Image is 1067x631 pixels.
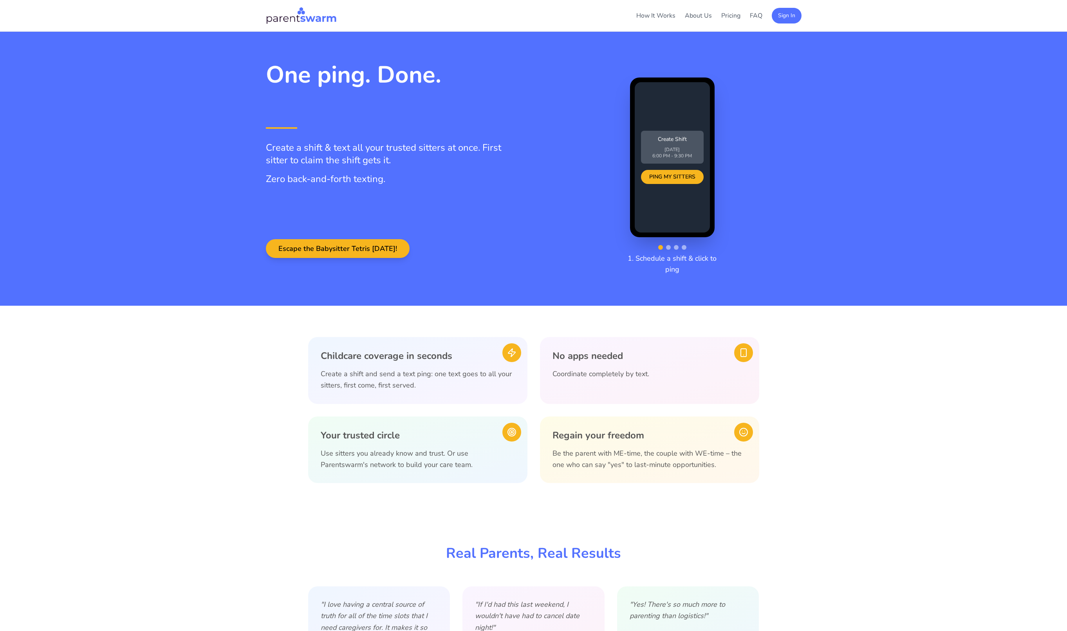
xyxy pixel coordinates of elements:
[266,546,802,561] h2: Real Parents, Real Results
[321,368,515,391] p: Create a shift and send a text ping: one text goes to all your sitters, first come, first served.
[622,253,722,275] p: 1. Schedule a shift & click to ping
[321,350,515,362] h3: Childcare coverage in seconds
[646,146,699,153] p: [DATE]
[772,11,802,20] a: Sign In
[646,153,699,159] p: 6:00 PM - 9:30 PM
[750,11,762,20] a: FAQ
[636,11,675,20] a: How It Works
[552,368,747,380] p: Coordinate completely by text.
[321,448,515,471] p: Use sitters you already know and trust. Or use Parentswarm's network to build your care team.
[266,6,337,25] img: Parentswarm Logo
[552,448,747,471] p: Be the parent with ME-time, the couple with WE-time – the one who can say "yes" to last-minute op...
[321,429,515,442] h3: Your trusted circle
[772,8,802,23] button: Sign In
[721,11,740,20] a: Pricing
[266,239,410,258] button: Escape the Babysitter Tetris [DATE]!
[552,429,747,442] h3: Regain your freedom
[630,599,747,622] p: "Yes! There's so much more to parenting than logistics!"
[552,350,747,362] h3: No apps needed
[266,245,410,253] a: Escape the Babysitter Tetris [DATE]!
[646,135,699,143] p: Create Shift
[641,170,704,184] div: PING MY SITTERS
[685,11,712,20] a: About Us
